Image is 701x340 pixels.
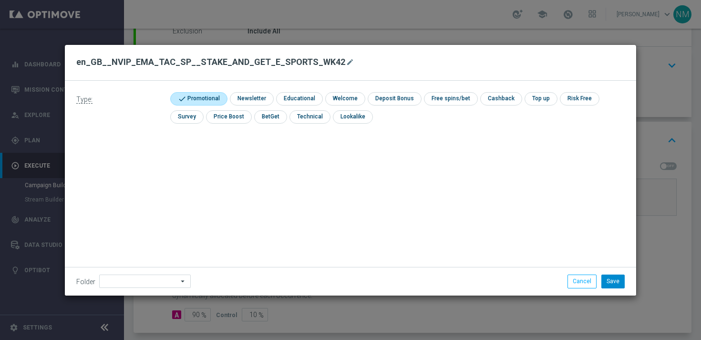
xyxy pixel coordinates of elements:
button: mode_edit [345,56,357,68]
i: mode_edit [346,58,354,66]
label: Folder [76,278,95,286]
span: Type: [76,96,93,104]
button: Cancel [567,275,597,288]
h2: en_GB__NVIP_EMA_TAC_SP__STAKE_AND_GET_E_SPORTS_WK42 [76,56,345,68]
i: arrow_drop_down [178,275,188,287]
button: Save [601,275,625,288]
